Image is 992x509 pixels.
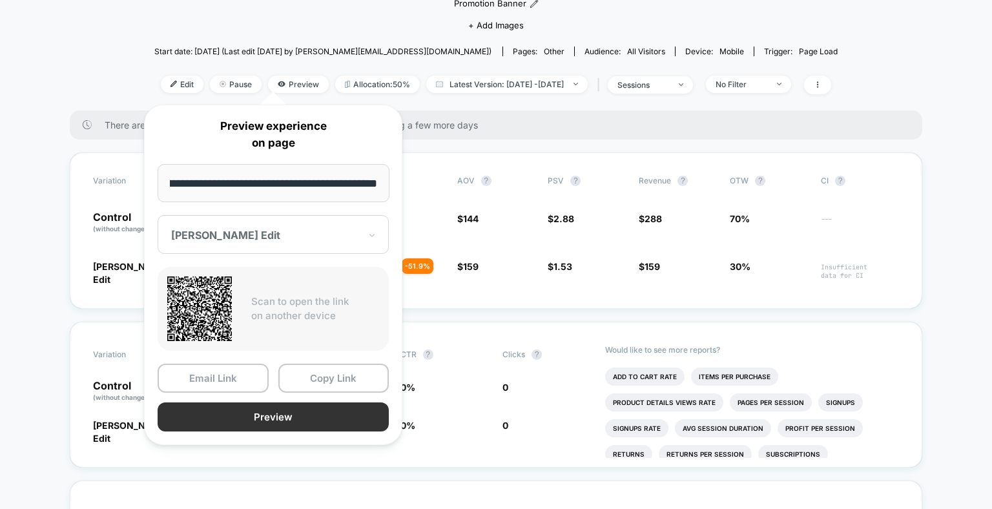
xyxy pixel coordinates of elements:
span: $ [639,261,660,272]
button: ? [835,176,845,186]
span: Device: [675,47,754,56]
span: Clicks [502,349,525,359]
span: Start date: [DATE] (Last edit [DATE] by [PERSON_NAME][EMAIL_ADDRESS][DOMAIN_NAME]) [154,47,491,56]
span: Revenue [639,176,671,185]
span: 144 [463,213,479,224]
span: $ [548,213,574,224]
span: (without changes) [93,225,151,233]
button: ? [481,176,491,186]
span: Edit [161,76,203,93]
span: AOV [457,176,475,185]
div: - 51.9 % [402,258,433,274]
span: All Visitors [627,47,665,56]
button: Copy Link [278,364,389,393]
div: Trigger: [764,47,838,56]
p: Preview experience on page [158,118,389,151]
span: Variation [93,176,164,186]
span: $ [457,261,479,272]
li: Avg Session Duration [675,419,771,437]
button: ? [677,176,688,186]
span: 30% [730,261,750,272]
li: Returns [605,445,652,463]
span: (without changes) [93,393,151,401]
div: No Filter [716,79,767,89]
p: Scan to open the link on another device [251,295,379,324]
button: Preview [158,402,389,431]
img: end [220,81,226,87]
span: Preview [268,76,329,93]
li: Add To Cart Rate [605,368,685,386]
span: Latest Version: [DATE] - [DATE] [426,76,588,93]
li: Profit Per Session [778,419,863,437]
button: ? [755,176,765,186]
div: sessions [617,80,669,90]
div: Audience: [584,47,665,56]
span: $ [548,261,572,272]
span: Pause [210,76,262,93]
li: Signups Rate [605,419,668,437]
span: 1.53 [553,261,572,272]
span: 159 [645,261,660,272]
span: OTW [730,176,801,186]
img: end [679,83,683,86]
p: Control [93,380,183,402]
img: calendar [436,81,443,87]
li: Items Per Purchase [691,368,778,386]
li: Product Details Views Rate [605,393,723,411]
button: ? [423,349,433,360]
span: 288 [645,213,662,224]
span: Variation [93,345,164,364]
span: PSV [548,176,564,185]
span: Page Load [799,47,838,56]
span: Allocation: 50% [335,76,420,93]
p: Control [93,212,171,234]
span: [PERSON_NAME] Edit [93,420,169,444]
span: mobile [719,47,744,56]
img: end [573,83,578,85]
img: rebalance [345,81,350,88]
span: 0 [502,382,508,393]
button: Email Link [158,364,269,393]
p: Would like to see more reports? [605,345,900,355]
li: Returns Per Session [659,445,752,463]
img: edit [170,81,177,87]
img: end [777,83,781,85]
span: $ [457,213,479,224]
li: Subscriptions [758,445,828,463]
li: Pages Per Session [730,393,812,411]
span: 70% [730,213,750,224]
span: $ [639,213,662,224]
span: Insufficient data for CI [821,263,899,286]
span: other [544,47,564,56]
div: Pages: [513,47,564,56]
span: --- [821,215,899,234]
span: [PERSON_NAME] Edit [93,261,169,285]
span: | [594,76,608,94]
span: 159 [463,261,479,272]
span: There are still no statistically significant results. We recommend waiting a few more days [105,119,896,130]
span: CI [821,176,892,186]
span: 2.88 [553,213,574,224]
span: 0 [502,420,508,431]
button: ? [532,349,542,360]
span: + Add Images [468,20,524,30]
li: Signups [818,393,863,411]
button: ? [570,176,581,186]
